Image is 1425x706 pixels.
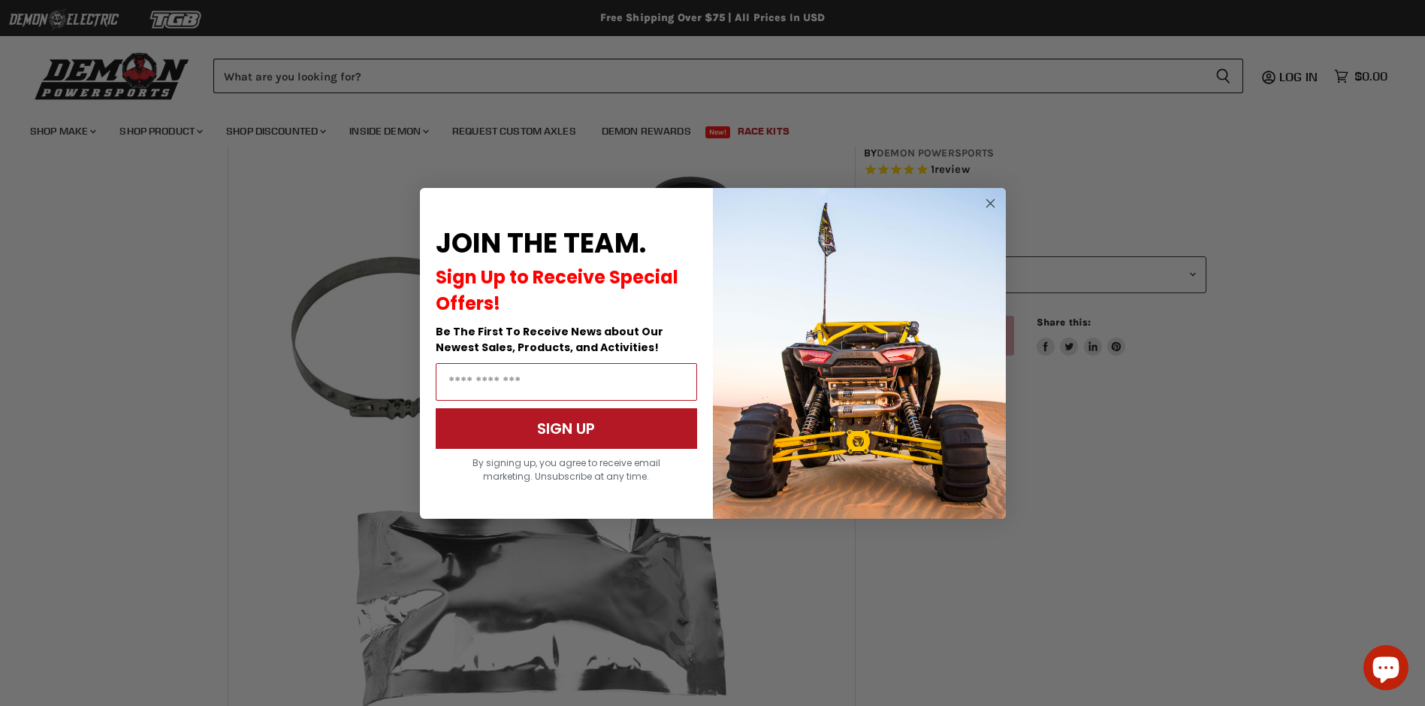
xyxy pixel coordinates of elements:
[713,188,1006,519] img: a9095488-b6e7-41ba-879d-588abfab540b.jpeg
[436,265,678,316] span: Sign Up to Receive Special Offers!
[436,408,697,449] button: SIGN UP
[436,324,663,355] span: Be The First To Receive News about Our Newest Sales, Products, and Activities!
[1359,645,1413,694] inbox-online-store-chat: Shopify online store chat
[981,194,1000,213] button: Close dialog
[436,363,697,401] input: Email Address
[472,456,660,483] span: By signing up, you agree to receive email marketing. Unsubscribe at any time.
[436,224,646,262] span: JOIN THE TEAM.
